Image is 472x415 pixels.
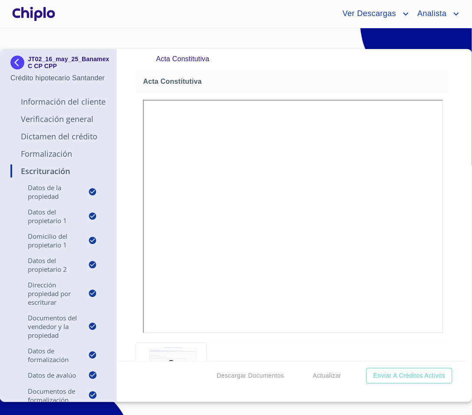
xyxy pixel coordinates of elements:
p: Domicilio del Propietario 1 [10,232,88,249]
p: Verificación General [10,114,106,124]
span: Enviar a Créditos Activos [373,371,445,382]
p: Dictamen del Crédito [10,131,106,142]
button: Descargar Documentos [213,368,288,384]
span: Acta Constitutiva [143,77,445,86]
iframe: Acta Constitutiva [143,100,443,333]
span: Descargar Documentos [217,371,284,382]
p: Datos de Avalúo [10,371,88,379]
span: Actualizar [313,371,341,382]
img: Docupass spot blue [10,56,28,69]
p: Datos del propietario 1 [10,207,88,225]
p: Escrituración [10,166,106,176]
p: Información del Cliente [10,96,106,107]
p: Documentos del vendedor y la propiedad [10,313,88,339]
button: account of current user [411,7,462,21]
p: Datos de la propiedad [10,183,88,201]
p: Datos del propietario 2 [10,256,88,273]
p: Datos de Formalización [10,346,88,364]
p: Dirección Propiedad por Escriturar [10,280,88,306]
p: Formalización [10,148,106,159]
p: Acta Constitutiva [156,54,429,64]
span: Ver Descargas [336,7,400,21]
p: JT02_16_may_25_Banamex C CP CPP [28,56,109,69]
button: Actualizar [309,368,345,384]
button: account of current user [336,7,411,21]
button: Enviar a Créditos Activos [366,368,452,384]
p: Crédito hipotecario Santander [10,73,106,83]
p: Documentos de Formalización [10,387,88,404]
span: Analista [411,7,451,21]
div: JT02_16_may_25_Banamex C CP CPP [10,56,106,73]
